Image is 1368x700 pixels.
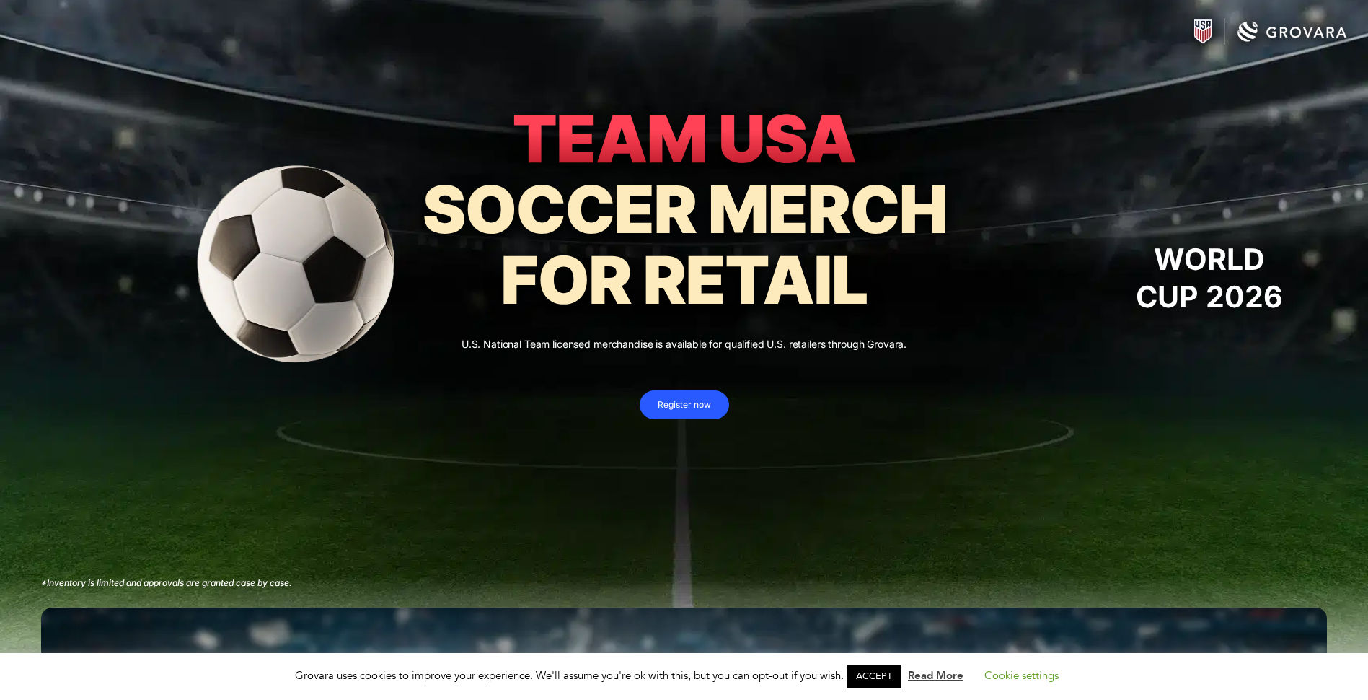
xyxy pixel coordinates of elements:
[658,400,711,410] span: Register now
[14,333,1354,354] p: U.S. National Team licensed merchandise is available for qualified U.S. retailers through Grovara.
[1119,240,1299,315] h2: WORLD CUP 2026
[847,665,901,688] a: ACCEPT
[640,390,729,419] a: Register now
[295,668,1073,683] span: Grovara uses cookies to improve your experience. We'll assume you're ok with this, but you can op...
[908,668,963,683] a: Read More
[984,668,1059,683] a: Cookie settings
[41,572,1327,593] h5: *Inventory is limited and approvals are granted case by case.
